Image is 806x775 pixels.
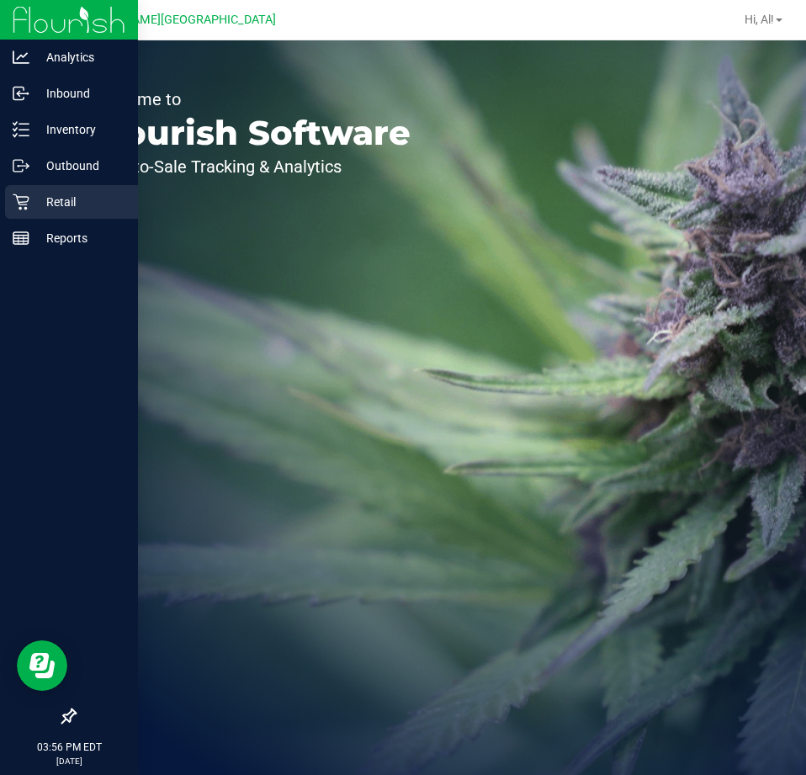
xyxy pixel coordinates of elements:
[29,156,130,176] p: Outbound
[29,119,130,140] p: Inventory
[745,13,774,26] span: Hi, Al!
[8,740,130,755] p: 03:56 PM EDT
[13,121,29,138] inline-svg: Inventory
[29,228,130,248] p: Reports
[13,194,29,210] inline-svg: Retail
[13,49,29,66] inline-svg: Analytics
[13,157,29,174] inline-svg: Outbound
[17,640,67,691] iframe: Resource center
[29,47,130,67] p: Analytics
[13,85,29,102] inline-svg: Inbound
[68,13,276,27] span: [PERSON_NAME][GEOGRAPHIC_DATA]
[91,158,411,175] p: Seed-to-Sale Tracking & Analytics
[8,755,130,767] p: [DATE]
[29,192,130,212] p: Retail
[29,83,130,104] p: Inbound
[13,230,29,247] inline-svg: Reports
[91,116,411,150] p: Flourish Software
[91,91,411,108] p: Welcome to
